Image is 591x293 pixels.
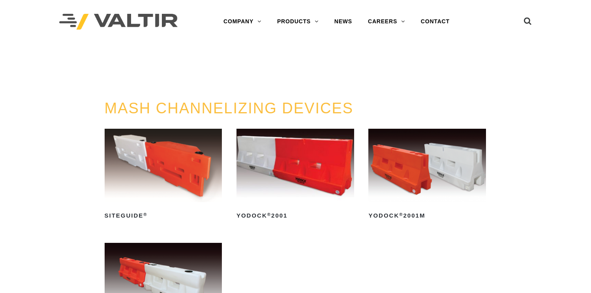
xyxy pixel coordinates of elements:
a: SiteGuide® [105,129,222,222]
a: MASH CHANNELIZING DEVICES [105,100,354,116]
a: NEWS [326,14,360,30]
img: Yodock 2001 Water Filled Barrier and Barricade [236,129,354,202]
a: CAREERS [360,14,413,30]
h2: SiteGuide [105,209,222,222]
a: PRODUCTS [269,14,326,30]
a: COMPANY [216,14,269,30]
sup: ® [267,212,271,217]
img: Valtir [59,14,178,30]
a: Yodock®2001M [368,129,486,222]
sup: ® [399,212,403,217]
h2: Yodock 2001M [368,209,486,222]
h2: Yodock 2001 [236,209,354,222]
a: Yodock®2001 [236,129,354,222]
sup: ® [143,212,147,217]
a: CONTACT [413,14,458,30]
